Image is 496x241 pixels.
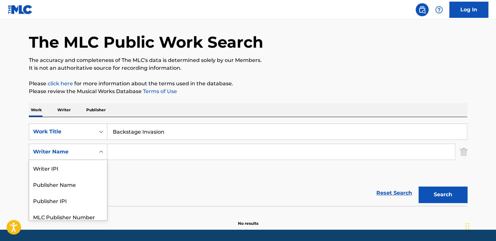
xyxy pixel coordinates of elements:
[238,213,258,226] p: No results
[466,216,469,236] div: Drag
[432,3,445,16] div: Help
[55,103,73,117] p: Writer
[373,186,415,200] a: Reset Search
[29,88,467,95] p: Please review the Musical Works Database
[29,160,107,176] div: Writer IPI
[419,187,467,203] button: Search
[464,210,496,241] iframe: Chat Widget
[33,128,91,136] div: Work Title
[48,80,73,87] a: click here
[29,209,107,225] div: MLC Publisher Number
[29,80,467,88] p: Please for more information about the terms used in the database.
[460,144,467,160] img: Delete Criterion
[142,88,177,94] a: Terms of Use
[418,6,426,14] img: search
[29,103,44,117] p: Work
[8,5,33,14] img: MLC Logo
[29,64,467,72] p: It is not an authoritative source for recording information.
[84,103,108,117] p: Publisher
[29,176,107,192] div: Publisher Name
[29,124,467,206] form: Search Form
[449,2,488,18] a: Log In
[29,56,467,64] p: The accuracy and completeness of The MLC's data is determined solely by our Members.
[416,3,429,16] a: Public Search
[33,148,91,156] div: Writer Name
[435,6,443,14] img: help
[29,32,263,52] h1: The MLC Public Work Search
[29,192,107,209] div: Publisher IPI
